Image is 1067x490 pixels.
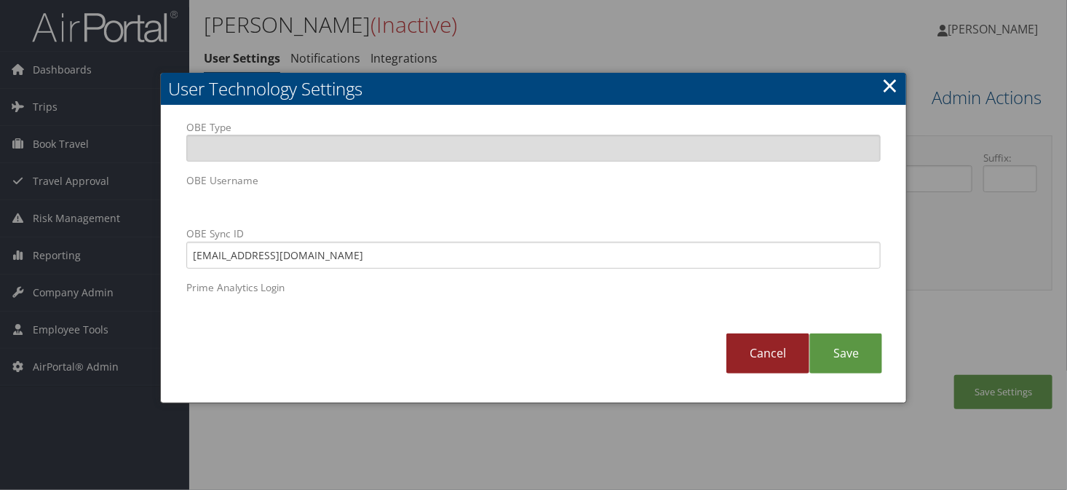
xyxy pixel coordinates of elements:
[161,73,906,105] h2: User Technology Settings
[186,226,881,268] label: OBE Sync ID
[186,135,881,162] input: OBE Type
[186,173,881,215] label: OBE Username
[809,333,882,374] a: Save
[186,242,881,269] input: OBE Sync ID
[186,120,881,162] label: OBE Type
[726,333,809,374] a: Cancel
[186,280,881,322] label: Prime Analytics Login
[881,71,898,100] a: Close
